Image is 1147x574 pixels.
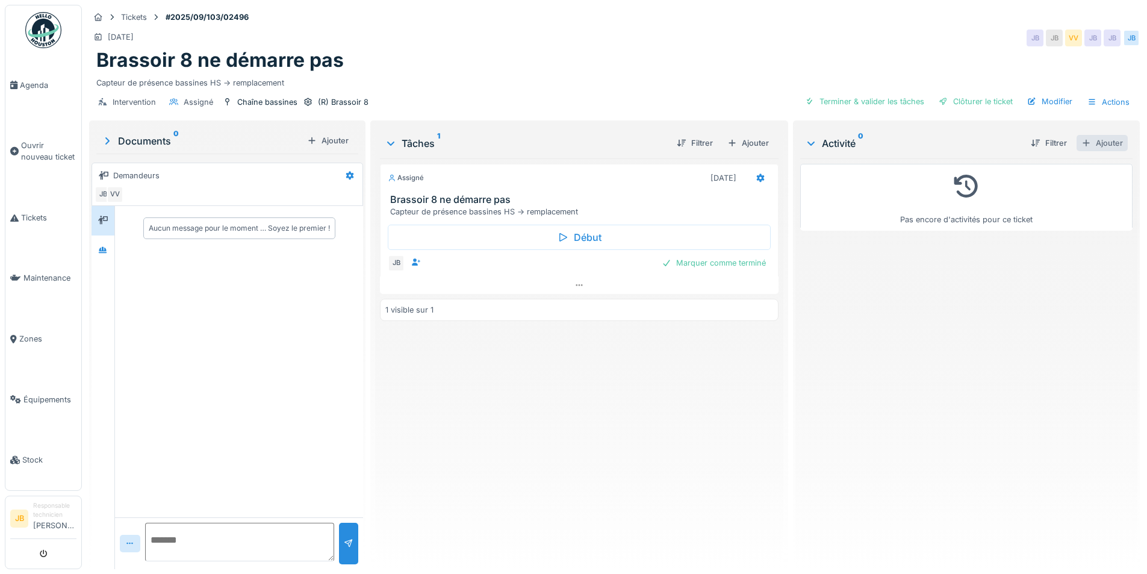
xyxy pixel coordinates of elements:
a: Zones [5,308,81,369]
div: 1 visible sur 1 [385,304,434,316]
sup: 0 [173,134,179,148]
div: Aucun message pour le moment … Soyez le premier ! [149,223,330,234]
div: (R) Brassoir 8 [318,96,368,108]
div: Filtrer [1026,135,1072,151]
div: Clôturer le ticket [934,93,1018,110]
a: Agenda [5,55,81,116]
div: VV [107,186,123,203]
div: VV [1065,30,1082,46]
a: Équipements [5,369,81,430]
a: Maintenance [5,248,81,309]
strong: #2025/09/103/02496 [161,11,253,23]
div: Tickets [121,11,147,23]
span: Équipements [23,394,76,405]
li: [PERSON_NAME] [33,501,76,536]
div: Chaîne bassines [237,96,297,108]
h3: Brassoir 8 ne démarre pas [390,194,772,205]
div: JB [95,186,111,203]
span: Ouvrir nouveau ticket [21,140,76,163]
h1: Brassoir 8 ne démarre pas [96,49,344,72]
li: JB [10,510,28,528]
sup: 0 [858,136,863,151]
div: JB [1046,30,1063,46]
div: Assigné [184,96,213,108]
div: Filtrer [672,135,718,151]
sup: 1 [437,136,440,151]
div: Marquer comme terminé [657,255,771,271]
div: Responsable technicien [33,501,76,520]
div: Capteur de présence bassines HS -> remplacement [390,206,772,217]
div: Ajouter [723,135,774,151]
div: Ajouter [1077,135,1128,151]
div: Pas encore d'activités pour ce ticket [808,169,1125,225]
span: Zones [19,333,76,345]
div: Demandeurs [113,170,160,181]
div: Ajouter [302,133,353,149]
div: Documents [101,134,302,148]
div: JB [1084,30,1101,46]
div: Assigné [388,173,424,183]
div: [DATE] [710,172,736,184]
div: Capteur de présence bassines HS -> remplacement [96,72,1133,89]
img: Badge_color-CXgf-gQk.svg [25,12,61,48]
div: Modifier [1022,93,1077,110]
a: Ouvrir nouveau ticket [5,116,81,188]
div: Terminer & valider les tâches [800,93,929,110]
div: Tâches [385,136,667,151]
a: Tickets [5,187,81,248]
div: Actions [1082,93,1135,111]
a: Stock [5,429,81,490]
div: JB [1104,30,1121,46]
div: Intervention [113,96,156,108]
div: JB [1123,30,1140,46]
div: JB [388,255,405,272]
div: Activité [805,136,1021,151]
div: [DATE] [108,31,134,43]
span: Maintenance [23,272,76,284]
span: Stock [22,454,76,466]
span: Agenda [20,80,76,91]
span: Tickets [21,212,76,223]
div: Début [388,225,770,250]
div: JB [1027,30,1043,46]
a: JB Responsable technicien[PERSON_NAME] [10,501,76,539]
